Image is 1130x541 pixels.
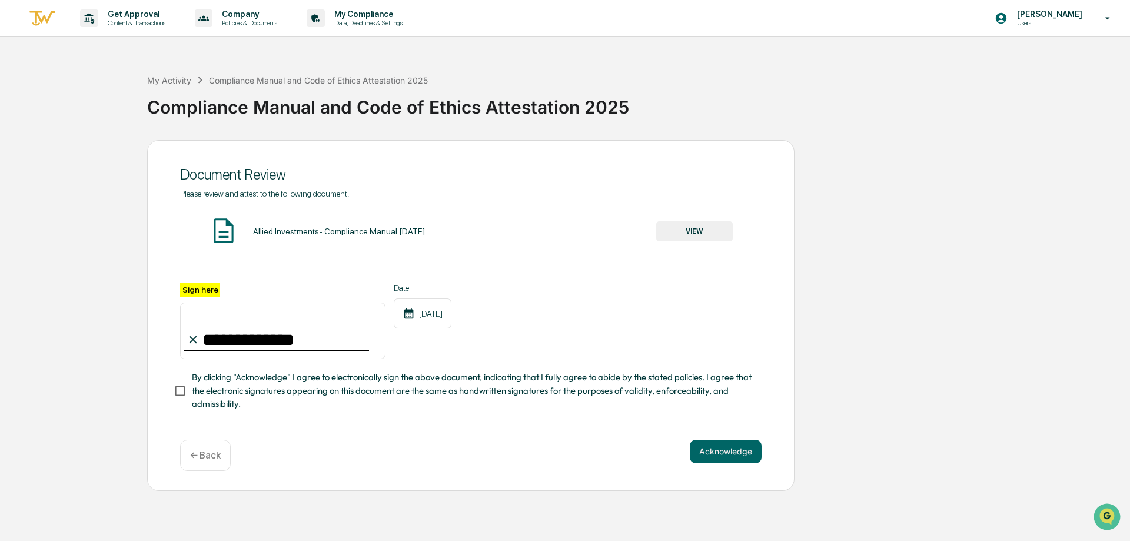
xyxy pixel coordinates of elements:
[24,148,76,160] span: Preclearance
[180,283,220,297] label: Sign here
[12,150,21,159] div: 🖐️
[394,283,451,293] label: Date
[180,166,762,183] div: Document Review
[192,371,752,410] span: By clicking "Acknowledge" I agree to electronically sign the above document, indicating that I fu...
[40,102,149,111] div: We're available if you need us!
[209,216,238,245] img: Document Icon
[656,221,733,241] button: VIEW
[190,450,221,461] p: ← Back
[12,25,214,44] p: How can we help?
[1008,19,1088,27] p: Users
[394,298,451,328] div: [DATE]
[85,150,95,159] div: 🗄️
[97,148,146,160] span: Attestations
[12,90,33,111] img: 1746055101610-c473b297-6a78-478c-a979-82029cc54cd1
[83,199,142,208] a: Powered byPylon
[117,200,142,208] span: Pylon
[690,440,762,463] button: Acknowledge
[325,19,408,27] p: Data, Deadlines & Settings
[98,19,171,27] p: Content & Transactions
[1092,502,1124,534] iframe: Open customer support
[81,144,151,165] a: 🗄️Attestations
[7,166,79,187] a: 🔎Data Lookup
[24,171,74,182] span: Data Lookup
[7,144,81,165] a: 🖐️Preclearance
[212,19,283,27] p: Policies & Documents
[200,94,214,108] button: Start new chat
[28,9,56,28] img: logo
[31,54,194,66] input: Clear
[253,227,425,236] div: Allied Investments- Compliance Manual [DATE]
[209,75,428,85] div: Compliance Manual and Code of Ethics Attestation 2025
[147,75,191,85] div: My Activity
[325,9,408,19] p: My Compliance
[40,90,193,102] div: Start new chat
[147,87,1124,118] div: Compliance Manual and Code of Ethics Attestation 2025
[212,9,283,19] p: Company
[180,189,349,198] span: Please review and attest to the following document.
[98,9,171,19] p: Get Approval
[1008,9,1088,19] p: [PERSON_NAME]
[12,172,21,181] div: 🔎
